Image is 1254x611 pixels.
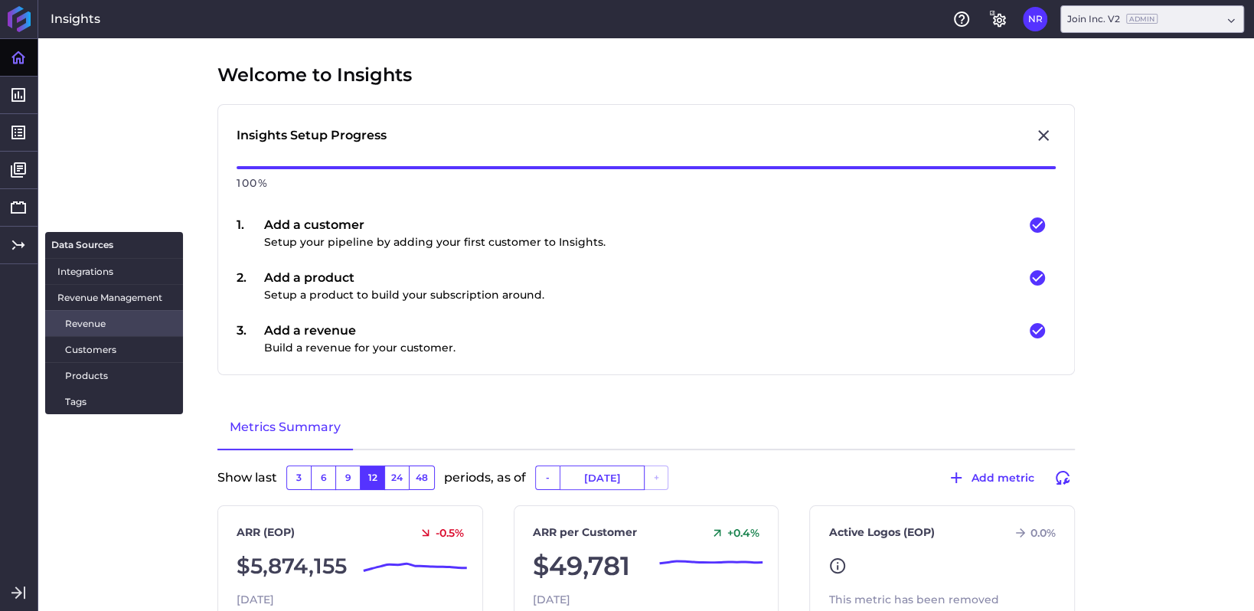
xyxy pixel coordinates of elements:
[1023,7,1047,31] button: User Menu
[217,406,353,450] a: Metrics Summary
[264,234,606,250] p: Setup your pipeline by adding your first customer to Insights.
[560,466,644,489] input: Select Date
[413,526,464,540] div: -0.5 %
[535,466,560,490] button: -
[217,61,412,89] span: Welcome to Insights
[237,216,264,250] div: 1 .
[949,7,974,31] button: Help
[986,7,1011,31] button: General Settings
[237,269,264,303] div: 2 .
[217,466,1075,505] div: Show last periods, as of
[360,466,384,490] button: 12
[409,466,435,490] button: 48
[533,524,637,541] a: ARR per Customer
[237,169,1056,198] div: 100 %
[533,547,760,586] div: $49,781
[237,547,464,586] div: $5,874,155
[828,592,1056,608] div: This metric has been removed
[335,466,360,490] button: 9
[940,466,1041,490] button: Add metric
[237,524,295,541] a: ARR (EOP)
[1007,526,1056,540] div: 0.0 %
[286,466,311,490] button: 3
[1126,14,1158,24] ins: Admin
[1031,123,1056,148] button: Close
[384,466,409,490] button: 24
[264,340,456,356] p: Build a revenue for your customer.
[264,216,606,250] div: Add a customer
[828,524,934,541] a: Active Logos (EOP)
[264,322,456,356] div: Add a revenue
[1060,5,1244,33] div: Dropdown select
[237,126,387,145] div: Insights Setup Progress
[311,466,335,490] button: 6
[264,287,544,303] p: Setup a product to build your subscription around.
[1067,12,1158,26] div: Join Inc. V2
[264,269,544,303] div: Add a product
[237,322,264,356] div: 3 .
[704,526,759,540] div: +0.4 %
